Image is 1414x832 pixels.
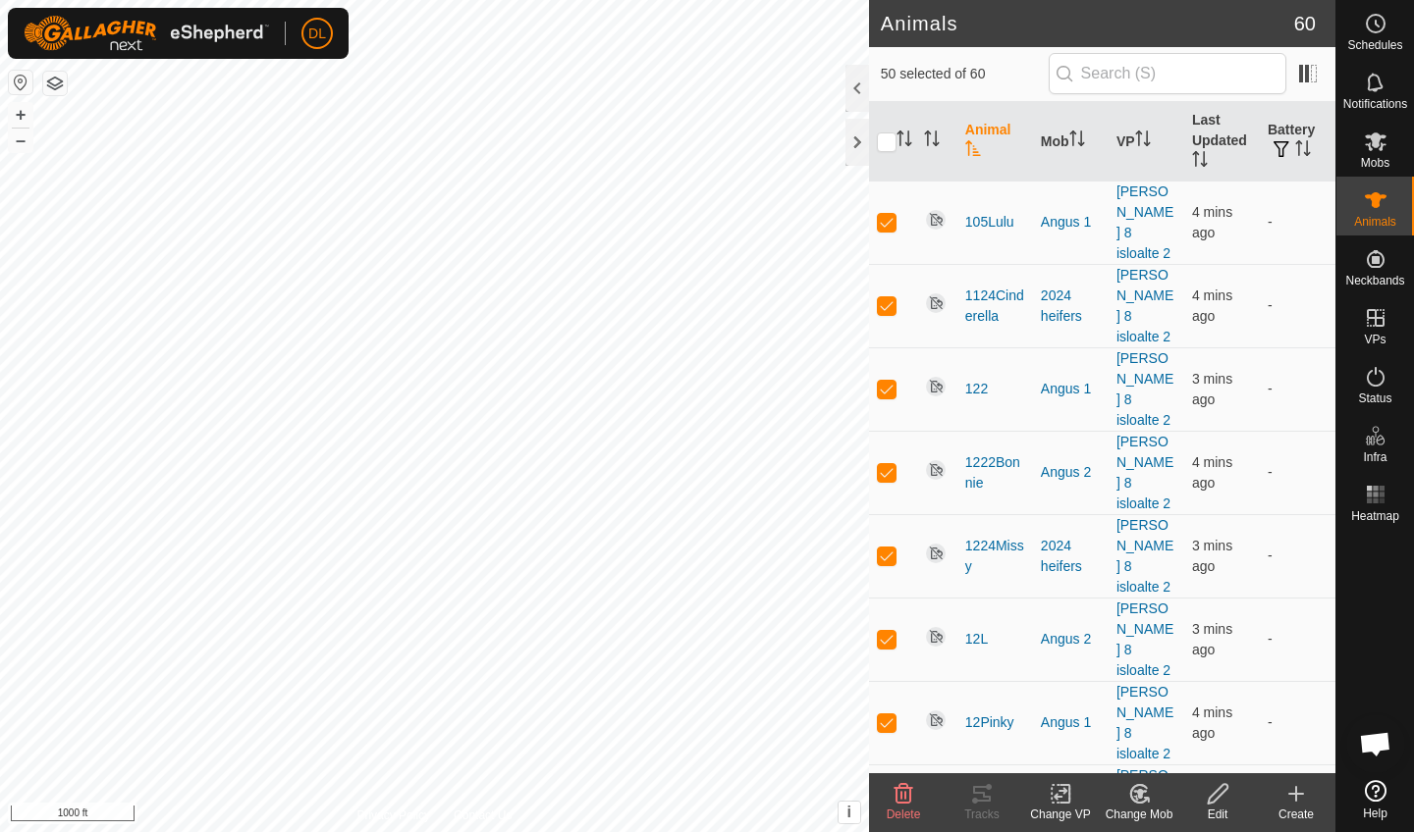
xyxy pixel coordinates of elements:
div: Angus 2 [1041,629,1101,650]
img: returning off [924,542,948,565]
span: 29 Sep 2025 at 8:35 am [1192,454,1232,491]
td: - [1260,181,1335,264]
span: 1224Missy [965,536,1025,577]
span: 60 [1294,9,1316,38]
span: 29 Sep 2025 at 8:36 am [1192,621,1232,657]
button: i [839,802,860,823]
h2: Animals [881,12,1294,35]
span: 1222Bonnie [965,452,1025,494]
div: Angus 1 [1041,379,1101,399]
div: Tracks [943,806,1021,823]
div: 2024 heifers [1041,286,1101,327]
img: Gallagher Logo [24,16,269,51]
input: Search (S) [1049,53,1286,94]
p-sorticon: Activate to sort [1069,133,1085,149]
img: returning off [924,458,948,482]
p-sorticon: Activate to sort [1192,154,1208,170]
img: returning off [924,708,948,732]
div: Open chat [1346,714,1405,773]
span: VPs [1364,334,1386,345]
img: returning off [924,625,948,649]
img: returning off [924,208,948,232]
button: + [9,103,32,127]
a: [PERSON_NAME] 8 isloalte 2 [1116,684,1173,761]
div: Edit [1178,806,1257,823]
button: Map Layers [43,72,67,95]
span: Animals [1354,216,1396,228]
div: Angus 1 [1041,712,1101,733]
div: 2024 heifers [1041,536,1101,577]
div: Change Mob [1100,806,1178,823]
th: Last Updated [1184,102,1260,182]
a: [PERSON_NAME] 8 isloalte 2 [1116,600,1173,678]
span: Schedules [1347,39,1402,51]
span: 1124Cinderella [965,286,1025,327]
th: Battery [1260,102,1335,182]
td: - [1260,598,1335,681]
th: Animal [957,102,1033,182]
th: VP [1109,102,1184,182]
th: Mob [1033,102,1109,182]
span: 12Pinky [965,712,1014,733]
td: - [1260,681,1335,764]
button: Reset Map [9,71,32,94]
p-sorticon: Activate to sort [965,143,981,159]
td: - [1260,431,1335,514]
a: [PERSON_NAME] 8 isloalte 2 [1116,267,1173,344]
span: Mobs [1361,157,1389,169]
span: 29 Sep 2025 at 8:36 am [1192,371,1232,407]
span: i [847,804,851,820]
img: returning off [924,375,948,398]
div: Angus 1 [1041,212,1101,233]
a: Help [1336,772,1414,827]
a: [PERSON_NAME] 8 isloalte 2 [1116,434,1173,511]
span: 29 Sep 2025 at 8:35 am [1192,204,1232,240]
span: Infra [1363,451,1387,463]
span: Neckbands [1345,275,1404,286]
a: [PERSON_NAME] 8 isloalte 2 [1116,517,1173,595]
span: Heatmap [1351,510,1399,522]
p-sorticon: Activate to sort [1135,133,1151,149]
span: 29 Sep 2025 at 8:36 am [1192,538,1232,574]
span: Status [1358,392,1391,404]
span: 29 Sep 2025 at 8:35 am [1192,704,1232,741]
div: Angus 2 [1041,462,1101,483]
p-sorticon: Activate to sort [1295,143,1311,159]
div: Change VP [1021,806,1100,823]
span: Notifications [1343,98,1407,110]
span: Help [1363,807,1387,819]
p-sorticon: Activate to sort [924,133,940,149]
span: 105Lulu [965,212,1014,233]
span: Delete [887,807,921,821]
a: [PERSON_NAME] 8 isloalte 2 [1116,183,1173,261]
button: – [9,129,32,152]
td: - [1260,264,1335,347]
a: Contact Us [454,806,512,824]
td: - [1260,347,1335,431]
span: 122 [965,379,988,399]
span: 29 Sep 2025 at 8:35 am [1192,287,1232,324]
span: DL [308,24,326,44]
a: Privacy Policy [356,806,430,824]
a: [PERSON_NAME] 8 isloalte 2 [1116,350,1173,428]
div: Create [1257,806,1335,823]
span: 12L [965,629,988,650]
img: returning off [924,291,948,315]
td: - [1260,514,1335,598]
p-sorticon: Activate to sort [897,133,912,149]
span: 50 selected of 60 [881,64,1049,84]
